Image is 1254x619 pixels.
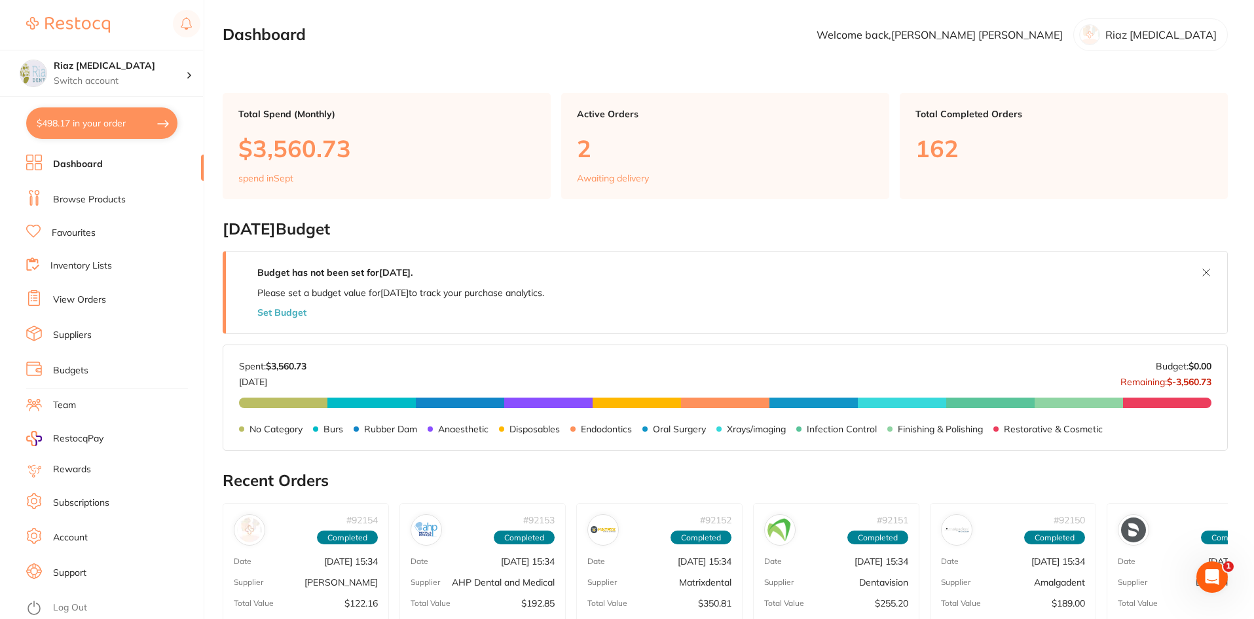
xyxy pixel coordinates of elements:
p: # 92152 [700,515,731,525]
p: $255.20 [875,598,908,609]
p: 162 [915,135,1212,162]
p: Date [234,557,251,566]
p: Total Value [941,599,981,608]
a: Total Spend (Monthly)$3,560.73spend inSept [223,93,551,199]
a: Favourites [52,227,96,240]
p: [DATE] [239,371,306,387]
p: Xrays/imaging [727,424,786,434]
p: $122.16 [344,598,378,609]
button: Log Out [26,598,200,619]
p: # 92154 [346,515,378,525]
img: Restocq Logo [26,17,110,33]
p: Date [411,557,428,566]
p: Endodontics [581,424,632,434]
img: Adam Dental [237,517,262,542]
p: Dentavision [859,577,908,588]
span: Completed [494,531,555,545]
p: Welcome back, [PERSON_NAME] [PERSON_NAME] [817,29,1063,41]
p: Disposables [509,424,560,434]
p: Budget: [1156,361,1211,371]
span: Completed [1024,531,1085,545]
p: Total Value [764,599,804,608]
p: No Category [249,424,303,434]
p: AHP Dental and Medical [452,577,555,588]
p: Date [587,557,605,566]
p: Total Value [411,599,451,608]
span: Completed [317,531,378,545]
a: View Orders [53,293,106,307]
a: Support [53,567,86,580]
p: Switch account [54,75,186,88]
p: $350.81 [698,598,731,609]
p: Supplier [587,578,617,587]
p: Supplier [764,578,794,587]
p: $189.00 [1052,598,1085,609]
strong: $3,560.73 [266,360,306,372]
p: Infection Control [807,424,877,434]
span: Completed [671,531,731,545]
iframe: Intercom live chat [1196,561,1228,593]
strong: Budget has not been set for [DATE] . [257,267,413,278]
span: Completed [847,531,908,545]
img: RestocqPay [26,431,42,446]
p: spend in Sept [238,173,293,183]
p: Anaesthetic [438,424,489,434]
p: Riaz [MEDICAL_DATA] [1105,29,1217,41]
p: [DATE] 15:34 [501,556,555,567]
p: [DATE] 15:34 [678,556,731,567]
p: Date [941,557,959,566]
p: Remaining: [1120,371,1211,387]
p: Total Value [1118,599,1158,608]
img: Dentavision [767,517,792,542]
a: Total Completed Orders162 [900,93,1228,199]
p: [DATE] 15:34 [855,556,908,567]
p: [PERSON_NAME] [304,577,378,588]
p: Active Orders [577,109,874,119]
a: Inventory Lists [50,259,112,272]
p: 2 [577,135,874,162]
a: Suppliers [53,329,92,342]
p: # 92151 [877,515,908,525]
p: Supplier [234,578,263,587]
a: Subscriptions [53,497,109,510]
p: Supplier [411,578,440,587]
span: RestocqPay [53,432,103,445]
p: [DATE] 15:34 [324,556,378,567]
h2: [DATE] Budget [223,220,1228,238]
p: Please set a budget value for [DATE] to track your purchase analytics. [257,288,544,298]
h2: Recent Orders [223,472,1228,490]
img: Amalgadent [944,517,969,542]
p: Amalgadent [1034,577,1085,588]
p: Supplier [1118,578,1147,587]
a: Account [53,531,88,544]
p: Total Value [587,599,627,608]
p: Total Completed Orders [915,109,1212,119]
strong: $-3,560.73 [1167,376,1211,388]
p: # 92150 [1054,515,1085,525]
p: Burs [323,424,343,434]
button: $498.17 in your order [26,107,177,139]
img: Matrixdental [591,517,616,542]
a: Budgets [53,364,88,377]
a: Rewards [53,463,91,476]
img: AHP Dental and Medical [414,517,439,542]
a: Log Out [53,601,87,614]
img: Riaz Dental Surgery [20,60,46,86]
p: Supplier [941,578,970,587]
button: Set Budget [257,307,306,318]
a: Team [53,399,76,412]
p: Finishing & Polishing [898,424,983,434]
p: Restorative & Cosmetic [1004,424,1103,434]
a: RestocqPay [26,431,103,446]
a: Browse Products [53,193,126,206]
p: [DATE] 15:34 [1031,556,1085,567]
p: Total Spend (Monthly) [238,109,535,119]
p: Date [764,557,782,566]
p: Total Value [234,599,274,608]
h4: Riaz Dental Surgery [54,60,186,73]
h2: Dashboard [223,26,306,44]
a: Active Orders2Awaiting delivery [561,93,889,199]
a: Dashboard [53,158,103,171]
a: Restocq Logo [26,10,110,40]
p: $192.85 [521,598,555,609]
